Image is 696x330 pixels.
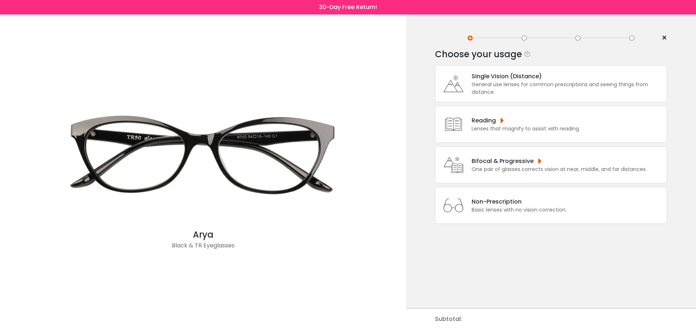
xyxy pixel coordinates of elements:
[472,166,647,173] div: One pair of glasses corrects vision at near, middle, and far distances.
[472,81,663,96] div: General use lenses for common prescriptions and seeing things from distance.
[58,241,348,256] div: Black & TR Eyeglasses
[656,33,667,43] a: ×
[472,156,647,166] div: Bifocal & Progressive
[472,116,580,125] div: Reading
[472,125,580,133] div: Lenses that magnify to assist with reading.
[58,228,348,241] div: Arya
[58,83,348,228] img: Black Arya - TR Eyeglasses
[435,309,466,330] div: Subtotal:
[472,206,567,214] div: Basic lenses with no vision correction.
[472,72,663,81] div: Single Vision (Distance)
[435,47,522,62] div: Choose your usage
[472,197,567,206] div: Non-Prescription
[662,33,667,43] span: ×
